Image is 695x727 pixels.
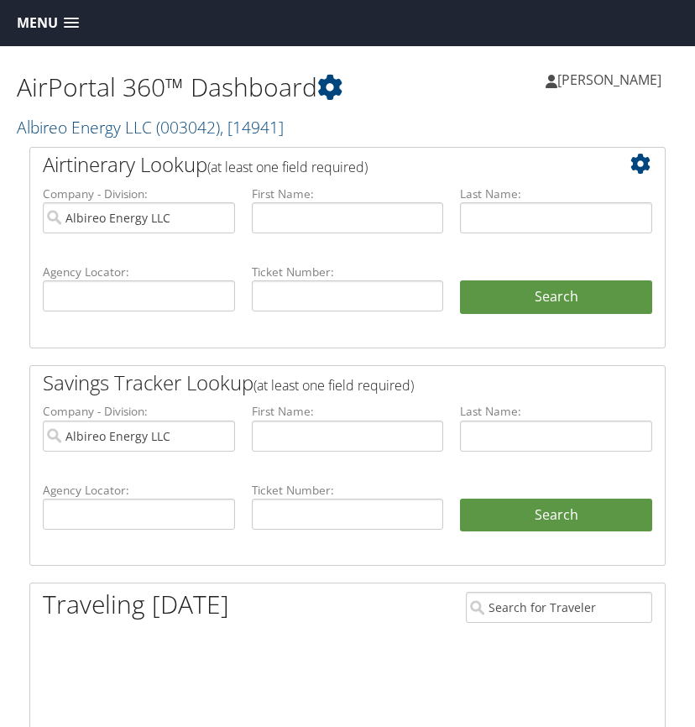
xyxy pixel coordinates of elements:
[43,421,235,452] input: search accounts
[43,264,235,280] label: Agency Locator:
[17,116,284,139] a: Albireo Energy LLC
[43,482,235,499] label: Agency Locator:
[17,70,347,105] h1: AirPortal 360™ Dashboard
[252,482,444,499] label: Ticket Number:
[546,55,678,105] a: [PERSON_NAME]
[466,592,652,623] input: Search for Traveler
[253,376,414,395] span: (at least one field required)
[460,499,652,532] a: Search
[252,186,444,202] label: First Name:
[207,158,368,176] span: (at least one field required)
[8,9,87,37] a: Menu
[252,264,444,280] label: Ticket Number:
[460,186,652,202] label: Last Name:
[43,587,229,622] h1: Traveling [DATE]
[156,116,220,139] span: ( 003042 )
[557,71,661,89] span: [PERSON_NAME]
[43,150,599,179] h2: Airtinerary Lookup
[17,15,58,31] span: Menu
[460,403,652,420] label: Last Name:
[220,116,284,139] span: , [ 14941 ]
[252,403,444,420] label: First Name:
[460,280,652,314] button: Search
[43,369,599,397] h2: Savings Tracker Lookup
[43,403,235,420] label: Company - Division:
[43,186,235,202] label: Company - Division:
